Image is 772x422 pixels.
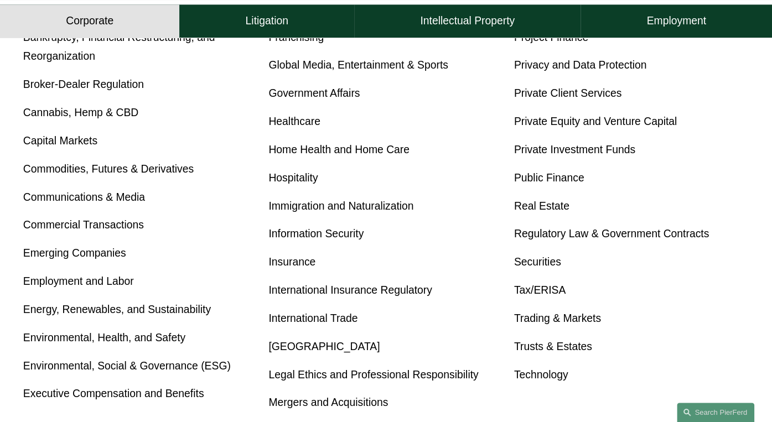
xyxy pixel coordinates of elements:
a: Technology [514,368,568,381]
a: Energy, Renewables, and Sustainability [23,303,211,315]
a: Immigration and Naturalization [268,200,413,212]
a: Capital Markets [23,134,97,147]
a: Securities [514,256,561,268]
a: Public Finance [514,171,584,184]
a: Cannabis, Hemp & CBD [23,106,138,118]
a: Commodities, Futures & Derivatives [23,163,194,175]
a: Broker-Dealer Regulation [23,78,144,90]
a: Insurance [268,256,315,268]
a: Global Media, Entertainment & Sports [268,59,448,71]
a: Hospitality [268,171,318,184]
h4: Employment [646,14,706,28]
a: Government Affairs [268,87,360,99]
a: [GEOGRAPHIC_DATA] [268,340,380,352]
a: Environmental, Health, and Safety [23,331,185,343]
a: Privacy and Data Protection [514,59,647,71]
a: Private Equity and Venture Capital [514,115,677,127]
h4: Corporate [66,14,113,28]
a: Regulatory Law & Government Contracts [514,227,709,239]
a: Environmental, Social & Governance (ESG) [23,360,231,372]
a: Commercial Transactions [23,218,144,231]
a: Bankruptcy, Financial Restructuring, and Reorganization [23,31,215,62]
a: Communications & Media [23,191,145,203]
a: Private Investment Funds [514,143,635,155]
a: Trading & Markets [514,312,601,324]
a: Mergers and Acquisitions [268,396,388,408]
a: Employment and Labor [23,275,134,287]
a: Legal Ethics and Professional Responsibility [268,368,478,381]
a: Real Estate [514,200,569,212]
a: Private Client Services [514,87,621,99]
a: Healthcare [268,115,320,127]
h4: Litigation [245,14,288,28]
a: International Insurance Regulatory [268,284,432,296]
a: Home Health and Home Care [268,143,410,155]
a: Tax/ERISA [514,284,566,296]
h4: Intellectual Property [420,14,515,28]
a: Search this site [677,403,754,422]
a: Emerging Companies [23,247,126,259]
a: Executive Compensation and Benefits [23,387,204,399]
a: Trusts & Estates [514,340,592,352]
a: International Trade [268,312,357,324]
a: Information Security [268,227,364,239]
